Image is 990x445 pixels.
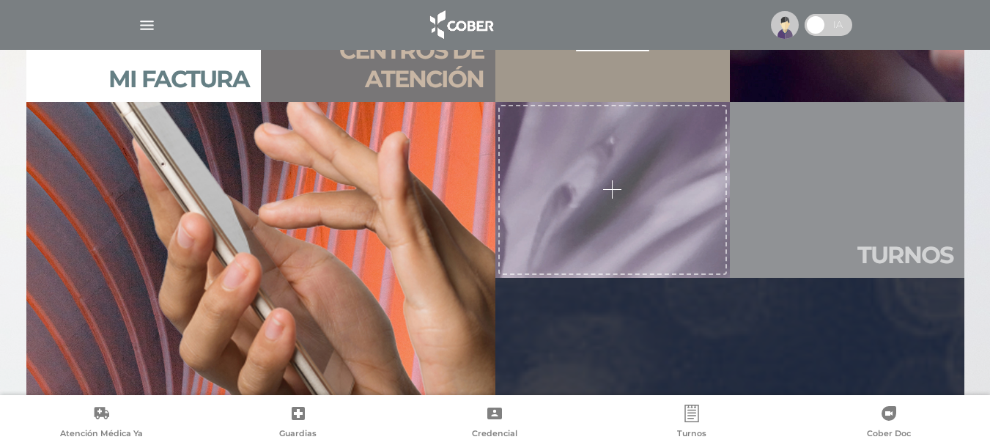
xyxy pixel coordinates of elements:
[677,428,706,441] span: Turnos
[200,405,397,442] a: Guardias
[857,241,953,269] h2: Tur nos
[138,16,156,34] img: Cober_menu-lines-white.svg
[472,428,517,441] span: Credencial
[594,405,791,442] a: Turnos
[730,102,964,278] a: Turnos
[108,65,249,93] h2: Mi factura
[422,7,499,43] img: logo_cober_home-white.png
[60,428,143,441] span: Atención Médica Ya
[790,405,987,442] a: Cober Doc
[3,405,200,442] a: Atención Médica Ya
[867,428,911,441] span: Cober Doc
[273,37,484,93] h2: Centros de atención
[771,11,799,39] img: profile-placeholder.svg
[279,428,317,441] span: Guardias
[396,405,594,442] a: Credencial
